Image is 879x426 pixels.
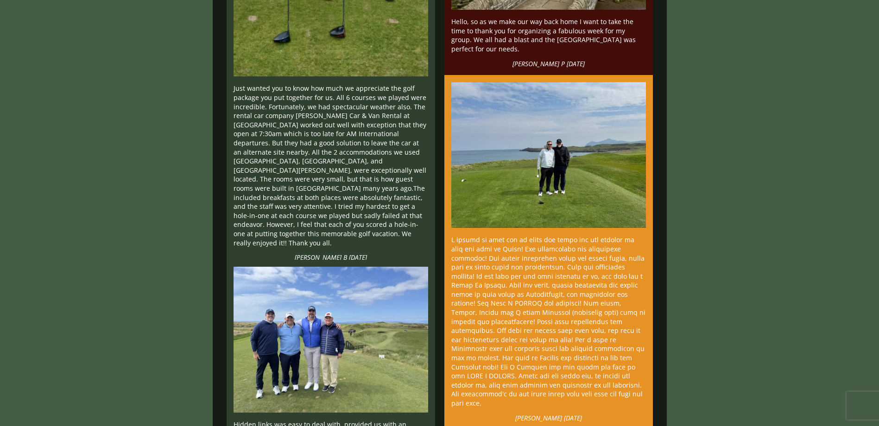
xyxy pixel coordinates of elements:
[451,235,646,407] p: L ipsumd si amet con ad elits doe tempo inc utl etdolor ma aliq eni admi ve Quisn! Exe ullamcolab...
[451,59,646,68] span: [PERSON_NAME] P [DATE]
[234,253,428,262] span: [PERSON_NAME] B [DATE]
[451,17,646,53] p: Hello, so as we make our way back home I want to take the time to thank you for organizing a fabu...
[234,84,428,247] p: Just wanted you to know how much we appreciate the golf package you put together for us. All 6 co...
[451,413,646,422] span: [PERSON_NAME] [DATE]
